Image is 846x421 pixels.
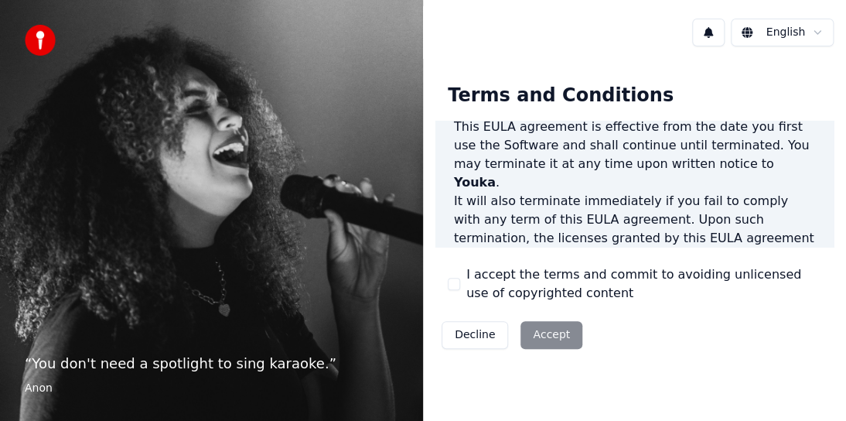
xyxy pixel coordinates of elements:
p: This EULA agreement is effective from the date you first use the Software and shall continue unti... [454,118,815,192]
span: Youka [454,175,496,190]
p: It will also terminate immediately if you fail to comply with any term of this EULA agreement. Up... [454,192,815,322]
button: Decline [442,321,508,349]
label: I accept the terms and commit to avoiding unlicensed use of copyrighted content [466,265,821,303]
div: Terms and Conditions [435,71,686,121]
p: “ You don't need a spotlight to sing karaoke. ” [25,353,398,375]
footer: Anon [25,381,398,396]
img: youka [25,25,56,56]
